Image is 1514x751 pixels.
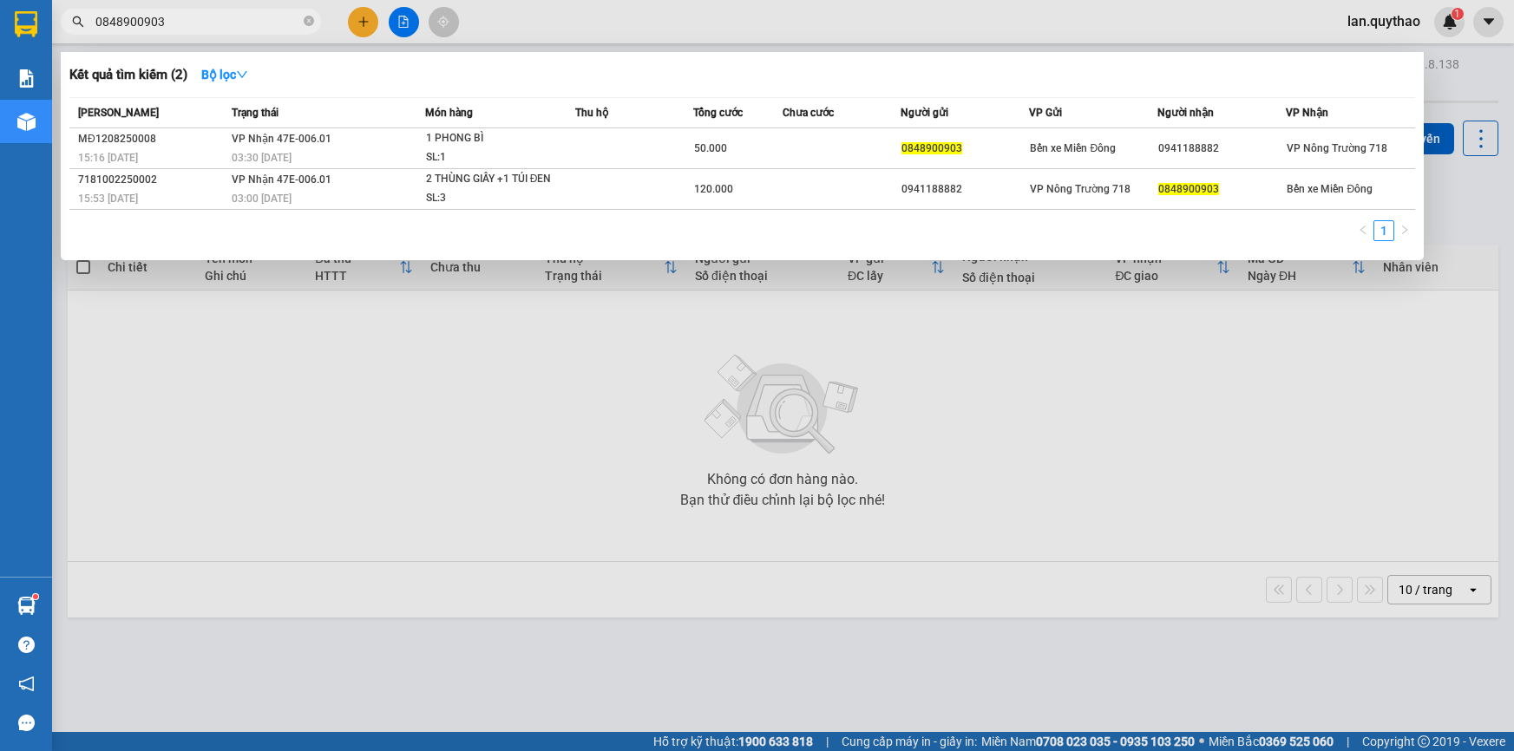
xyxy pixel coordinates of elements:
div: SL: 1 [426,148,556,167]
span: 15:53 [DATE] [78,193,138,205]
strong: Bộ lọc [201,68,248,82]
span: VP Nhận 47E-006.01 [232,173,331,186]
span: Món hàng [425,107,473,119]
span: VP Nông Trường 718 [1287,142,1387,154]
span: Người gửi [901,107,948,119]
span: VP Nhận [1286,107,1328,119]
img: solution-icon [17,69,36,88]
span: VP Nông Trường 718 [1030,183,1131,195]
li: Next Page [1394,220,1415,241]
sup: 1 [33,594,38,599]
span: notification [18,676,35,692]
button: right [1394,220,1415,241]
span: 50.000 [694,142,727,154]
span: right [1399,225,1410,235]
span: VP Gửi [1029,107,1062,119]
span: Thu hộ [575,107,608,119]
a: 1 [1374,221,1393,240]
span: message [18,715,35,731]
span: 120.000 [694,183,733,195]
span: 15:16 [DATE] [78,152,138,164]
button: Bộ lọcdown [187,61,262,88]
li: 1 [1373,220,1394,241]
h3: Kết quả tìm kiếm ( 2 ) [69,66,187,84]
span: down [236,69,248,81]
div: 1 PHONG BÌ [426,129,556,148]
img: warehouse-icon [17,597,36,615]
div: MĐ1208250008 [78,130,226,148]
span: 0848900903 [901,142,962,154]
li: Previous Page [1353,220,1373,241]
span: 0848900903 [1158,183,1219,195]
span: Trạng thái [232,107,279,119]
span: 03:30 [DATE] [232,152,292,164]
div: 0941188882 [901,180,1028,199]
span: [PERSON_NAME] [78,107,159,119]
span: Chưa cước [783,107,834,119]
span: left [1358,225,1368,235]
span: VP Nhận 47E-006.01 [232,133,331,145]
div: 0941188882 [1158,140,1285,158]
span: Bến xe Miền Đông [1287,183,1373,195]
span: 03:00 [DATE] [232,193,292,205]
span: close-circle [304,14,314,30]
span: search [72,16,84,28]
div: 2 THÙNG GIẤY +1 TÚI ĐEN [426,170,556,189]
span: Người nhận [1157,107,1214,119]
span: Bến xe Miền Đông [1030,142,1116,154]
input: Tìm tên, số ĐT hoặc mã đơn [95,12,300,31]
span: question-circle [18,637,35,653]
button: left [1353,220,1373,241]
span: close-circle [304,16,314,26]
div: SL: 3 [426,189,556,208]
div: 7181002250002 [78,171,226,189]
span: Tổng cước [693,107,743,119]
img: warehouse-icon [17,113,36,131]
img: logo-vxr [15,11,37,37]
